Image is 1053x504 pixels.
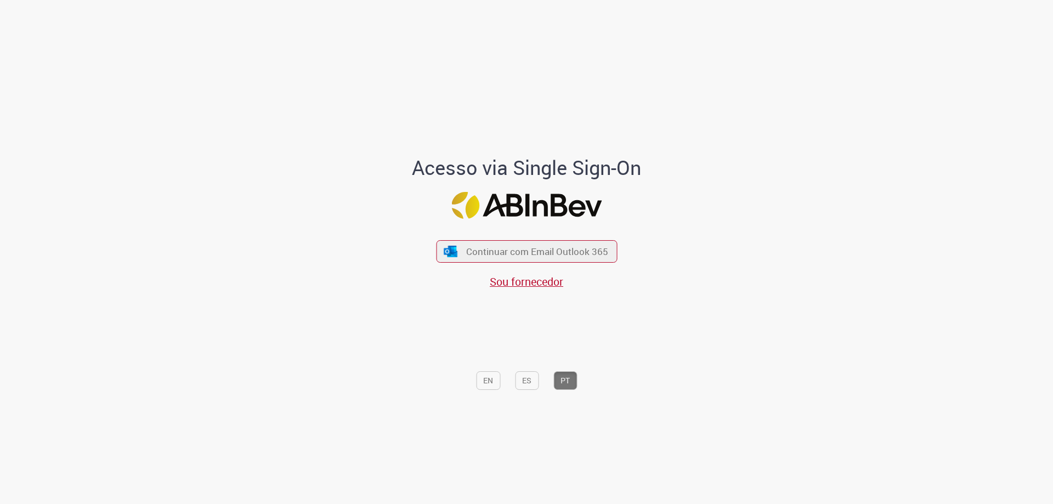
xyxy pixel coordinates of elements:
h1: Acesso via Single Sign-On [375,157,679,179]
img: Logo ABInBev [451,192,602,219]
a: Sou fornecedor [490,274,563,289]
img: ícone Azure/Microsoft 360 [443,246,458,257]
button: EN [476,371,500,390]
button: ícone Azure/Microsoft 360 Continuar com Email Outlook 365 [436,240,617,263]
button: ES [515,371,539,390]
button: PT [553,371,577,390]
span: Continuar com Email Outlook 365 [466,245,608,258]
